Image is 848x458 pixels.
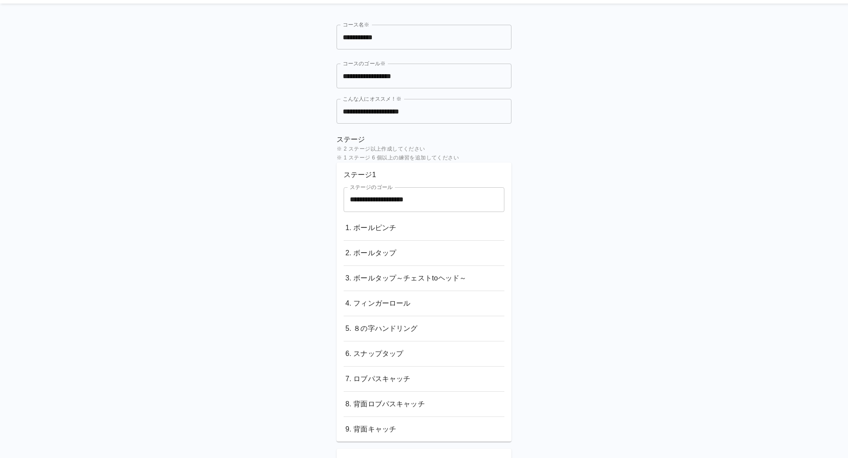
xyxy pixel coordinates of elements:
[350,183,393,191] label: ステージのゴール
[337,145,511,154] span: ※ 2 ステージ以上作成してください
[345,374,410,384] p: 7. ロブパスキャッチ
[345,223,396,233] p: 1. ボールピンチ
[345,424,396,435] p: 9. 背面キャッチ
[345,248,396,258] p: 2. ボールタップ
[343,95,401,102] label: こんな人にオススメ！※
[344,170,376,180] p: ステージ 1
[345,298,410,309] p: 4. フィンガーロール
[337,154,511,163] span: ※ 1 ステージ 6 個以上の練習を追加してください
[343,21,370,28] label: コース名※
[345,348,403,359] p: 6. スナップタップ
[345,323,418,334] p: 5. ８の字ハンドリング
[343,60,386,67] label: コースのゴール※
[337,134,511,145] p: ステージ
[345,399,425,409] p: 8. 背面ロブパスキャッチ
[345,273,466,284] p: 3. ボールタップ～チェストtoヘッド～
